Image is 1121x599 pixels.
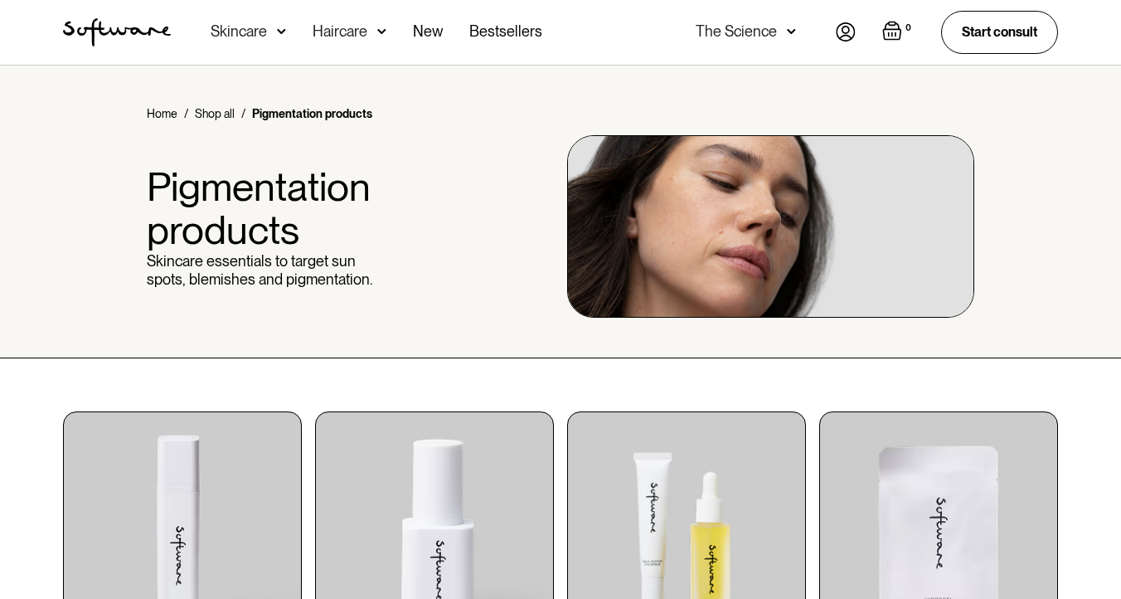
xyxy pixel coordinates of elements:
img: arrow down [277,23,286,40]
p: Skincare essentials to target sun spots, blemishes and pigmentation. [147,252,386,288]
a: Home [147,105,177,122]
a: Open cart [882,21,915,44]
div: / [184,105,188,122]
div: / [241,105,245,122]
img: arrow down [377,23,386,40]
a: home [63,18,171,46]
div: Haircare [313,23,367,40]
div: Pigmentation products [252,105,372,122]
a: Shop all [195,105,235,122]
div: Skincare [211,23,267,40]
div: 0 [902,21,915,36]
div: The Science [696,23,777,40]
img: arrow down [787,23,796,40]
a: Start consult [941,11,1058,53]
img: Software Logo [63,18,171,46]
h1: Pigmentation products [147,165,386,253]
